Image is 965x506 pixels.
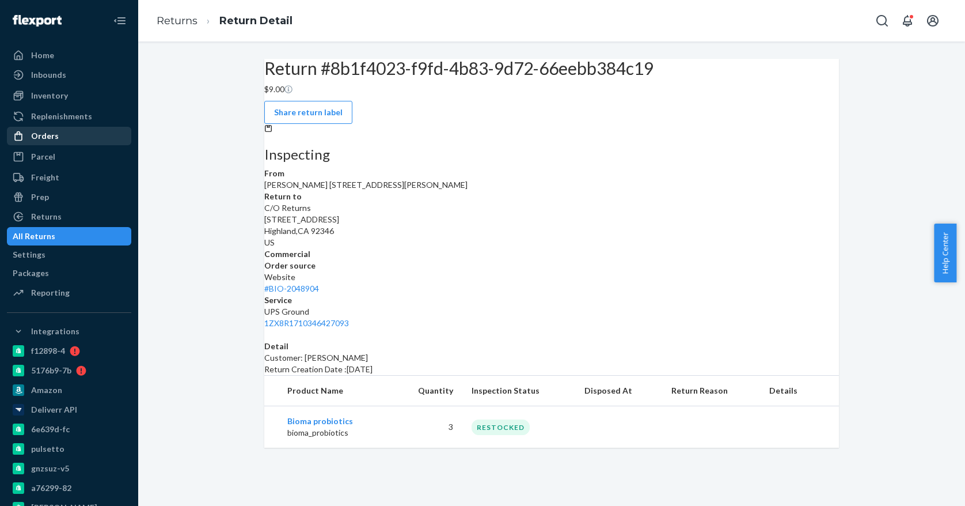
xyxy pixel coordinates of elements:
[934,224,956,282] button: Help Center
[7,342,131,360] a: f12898-4
[7,246,131,264] a: Settings
[264,352,839,364] p: Customer: [PERSON_NAME]
[31,365,71,376] div: 5176b9-7b
[7,148,131,166] a: Parcel
[871,9,894,32] button: Open Search Box
[264,260,839,271] dt: Order source
[31,90,68,101] div: Inventory
[264,318,349,328] a: 1ZX8R1710346427093
[264,202,839,214] p: C/O Returns
[264,341,839,352] dt: Detail
[13,249,45,260] div: Settings
[264,191,839,202] dt: Return to
[31,287,70,299] div: Reporting
[264,180,468,190] span: [PERSON_NAME] [STREET_ADDRESS][PERSON_NAME]
[7,188,131,206] a: Prep
[108,9,131,32] button: Close Navigation
[13,267,49,279] div: Packages
[392,406,462,448] td: 3
[7,127,131,145] a: Orders
[7,168,131,187] a: Freight
[264,225,839,237] p: Highland , CA 92346
[921,9,944,32] button: Open account menu
[264,59,839,78] h2: Return #8b1f4023-f9fd-4b83-9d72-66eebb384c19
[7,322,131,341] button: Integrations
[7,284,131,302] a: Reporting
[7,420,131,439] a: 6e639d-fc
[264,214,839,225] p: [STREET_ADDRESS]
[264,237,839,248] p: US
[7,361,131,380] a: 5176b9-7b
[760,376,839,406] th: Details
[7,86,131,105] a: Inventory
[31,50,54,61] div: Home
[287,427,383,439] p: bioma_probiotics
[7,479,131,497] a: a76299-82
[896,9,919,32] button: Open notifications
[13,231,55,242] div: All Returns
[157,14,197,27] a: Returns
[264,376,392,406] th: Product Name
[7,207,131,226] a: Returns
[147,4,302,38] ol: breadcrumbs
[31,326,79,337] div: Integrations
[264,249,310,259] strong: Commercial
[13,15,62,27] img: Flexport logo
[31,404,77,416] div: Deliverr API
[31,69,66,81] div: Inbounds
[264,284,319,293] a: #BIO-2048904
[31,111,92,122] div: Replenishments
[264,271,839,294] div: Website
[472,420,530,435] div: RESTOCKED
[31,130,59,142] div: Orders
[264,168,839,179] dt: From
[219,14,292,27] a: Return Detail
[264,84,839,95] p: $9.00
[31,482,71,494] div: a76299-82
[7,227,131,246] a: All Returns
[7,107,131,126] a: Replenishments
[31,424,70,435] div: 6e639d-fc
[392,376,462,406] th: Quantity
[7,401,131,419] a: Deliverr API
[7,46,131,65] a: Home
[7,381,131,399] a: Amazon
[264,364,839,375] p: Return Creation Date : [DATE]
[462,376,575,406] th: Inspection Status
[7,66,131,84] a: Inbounds
[264,101,352,124] button: Share return label
[7,459,131,478] a: gnzsuz-v5
[31,463,69,474] div: gnzsuz-v5
[31,345,65,357] div: f12898-4
[31,151,55,163] div: Parcel
[264,294,839,306] dt: Service
[575,376,662,406] th: Disposed At
[31,211,62,222] div: Returns
[264,307,309,316] span: UPS Ground
[31,172,59,183] div: Freight
[662,376,760,406] th: Return Reason
[31,384,62,396] div: Amazon
[7,264,131,282] a: Packages
[264,147,839,162] h3: Inspecting
[31,443,64,455] div: pulsetto
[287,416,353,426] a: Bioma probiotics
[31,191,49,203] div: Prep
[7,440,131,458] a: pulsetto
